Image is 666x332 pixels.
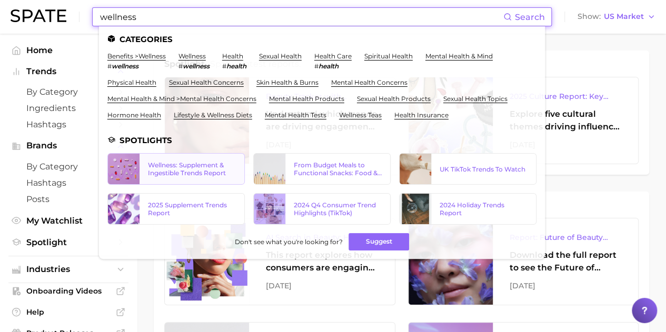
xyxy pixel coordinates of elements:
[112,62,138,70] em: wellness
[178,62,183,70] span: #
[269,95,344,103] a: mental health products
[107,52,166,60] a: benefits >wellness
[440,165,528,173] div: UK TikTok Trends To Watch
[364,52,413,60] a: spiritual health
[26,87,111,97] span: by Category
[8,84,128,100] a: by Category
[331,78,407,86] a: mental health concerns
[253,193,391,225] a: 2024 Q4 Consumer Trend Highlights (TikTok)
[26,194,111,204] span: Posts
[399,193,536,225] a: 2024 Holiday Trends Report
[26,103,111,113] span: Ingredients
[107,111,161,119] a: hormone health
[107,95,256,103] a: mental health & mind >mental health concerns
[26,216,111,226] span: My Watchlist
[8,116,128,133] a: Hashtags
[253,153,391,185] a: From Budget Meals to Functional Snacks: Food & Beverage Trends Shaping Consumer Behavior This Sch...
[8,191,128,207] a: Posts
[8,283,128,299] a: Onboarding Videos
[26,45,111,55] span: Home
[26,286,111,296] span: Onboarding Videos
[443,95,508,103] a: sexual health topics
[314,62,319,70] span: #
[8,261,128,277] button: Industries
[178,52,206,60] a: wellness
[8,64,128,79] button: Trends
[26,178,111,188] span: Hashtags
[8,234,128,250] a: Spotlight
[8,175,128,191] a: Hashtags
[107,62,112,70] span: #
[107,136,536,145] li: Spotlights
[26,162,111,172] span: by Category
[26,141,111,150] span: Brands
[265,111,326,119] a: mental health tests
[575,10,658,24] button: ShowUS Market
[440,201,528,217] div: 2024 Holiday Trends Report
[578,14,601,19] span: Show
[174,111,252,119] a: lifestyle & wellness diets
[266,279,378,292] div: [DATE]
[107,193,245,225] a: 2025 Supplement Trends Report
[8,158,128,175] a: by Category
[294,161,382,177] div: From Budget Meals to Functional Snacks: Food & Beverage Trends Shaping Consumer Behavior This Sch...
[99,8,503,26] input: Search here for a brand, industry, or ingredient
[349,233,409,250] button: Suggest
[8,304,128,320] a: Help
[26,265,111,274] span: Industries
[294,201,382,217] div: 2024 Q4 Consumer Trend Highlights (TikTok)
[26,119,111,129] span: Hashtags
[8,213,128,229] a: My Watchlist
[510,249,622,274] div: Download the full report to see the Future of Beauty trends we unpacked during the webinar.
[8,138,128,154] button: Brands
[357,95,431,103] a: sexual health products
[259,52,302,60] a: sexual health
[234,238,342,246] span: Don't see what you're looking for?
[510,90,622,103] div: 2025 Culture Report: Key Themes That Are Shaping Consumer Demand
[510,279,622,292] div: [DATE]
[8,42,128,58] a: Home
[169,78,244,86] a: sexual health concerns
[408,218,639,305] a: Report: Future of Beauty WebinarDownload the full report to see the Future of Beauty trends we un...
[604,14,644,19] span: US Market
[26,67,111,76] span: Trends
[107,35,536,44] li: Categories
[222,52,243,60] a: health
[399,153,536,185] a: UK TikTok Trends To Watch
[394,111,449,119] a: health insurance
[339,111,382,119] a: wellness teas
[510,138,622,151] div: [DATE]
[222,62,226,70] span: #
[425,52,493,60] a: mental health & mind
[515,12,545,22] span: Search
[148,201,236,217] div: 2025 Supplement Trends Report
[107,153,245,185] a: Wellness: Supplement & Ingestible Trends Report
[26,237,111,247] span: Spotlight
[226,62,246,70] em: health
[107,78,156,86] a: physical health
[314,52,352,60] a: health care
[256,78,319,86] a: skin health & burns
[8,100,128,116] a: Ingredients
[319,62,339,70] em: health
[266,249,378,274] div: This report explores how consumers are engaging with AI-powered search tools — and what it means ...
[148,161,236,177] div: Wellness: Supplement & Ingestible Trends Report
[510,231,622,244] div: Report: Future of Beauty Webinar
[183,62,210,70] em: wellness
[26,307,111,317] span: Help
[11,9,66,22] img: SPATE
[164,218,395,305] a: AI Search in Beauty: How Consumers Are Using ChatGPT vs. Google SearchThis report explores how co...
[510,108,622,133] div: Explore five cultural themes driving influence across beauty, food, and pop culture.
